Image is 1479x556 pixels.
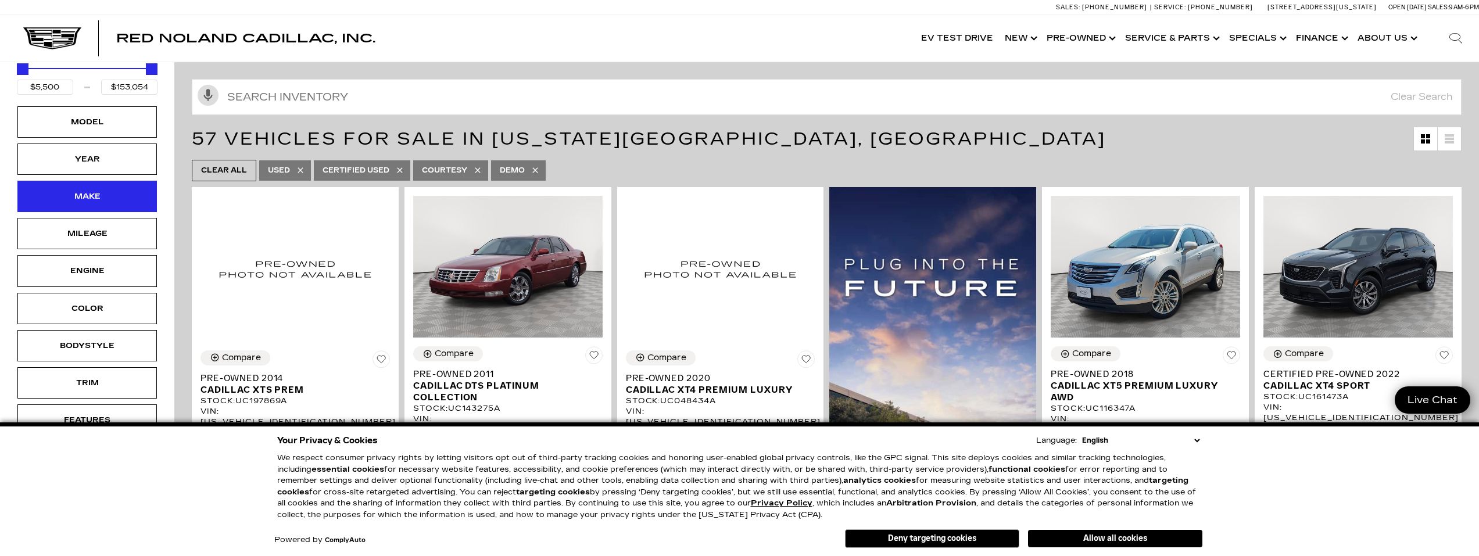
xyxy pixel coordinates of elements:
a: Pre-Owned 2011Cadillac DTS Platinum Collection [413,368,603,403]
span: Live Chat [1402,393,1463,407]
div: TrimTrim [17,367,157,399]
a: Pre-Owned 2014Cadillac XTS PREM [200,372,390,396]
p: We respect consumer privacy rights by letting visitors opt out of third-party tracking cookies an... [277,453,1202,521]
img: Cadillac Dark Logo with Cadillac White Text [23,27,81,49]
div: Color [58,302,116,315]
div: Maximum Price [146,63,157,75]
span: Pre-Owned 2014 [200,372,381,384]
div: Stock : UC048434A [626,396,815,406]
span: Sales: [1428,3,1449,11]
span: Certified Used [323,163,389,178]
svg: Click to toggle on voice search [198,85,219,106]
span: Cadillac XT4 Premium Luxury [626,384,807,396]
div: Stock : UC143275A [413,403,603,414]
span: Service: [1154,3,1186,11]
a: New [999,15,1041,62]
a: Pre-Owned [1041,15,1119,62]
a: Live Chat [1395,386,1470,414]
div: VIN: [US_VEHICLE_IDENTIFICATION_NUMBER] [1263,402,1453,423]
a: Privacy Policy [751,498,812,508]
div: Trim [58,376,116,389]
span: Certified Pre-Owned 2022 [1263,368,1444,380]
span: Open [DATE] [1388,3,1427,11]
strong: targeting cookies [277,476,1188,497]
div: EngineEngine [17,255,157,286]
a: ComplyAuto [325,537,366,544]
input: Search Inventory [192,79,1462,115]
span: Pre-Owned 2011 [413,368,594,380]
a: EV Test Drive [915,15,999,62]
div: Stock : UC161473A [1263,392,1453,402]
a: Service & Parts [1119,15,1223,62]
div: Powered by [274,536,366,544]
div: Year [58,153,116,166]
span: Cadillac XT5 Premium Luxury AWD [1051,380,1231,403]
div: Compare [1285,349,1324,359]
img: 2014 Cadillac XTS PREM [200,196,390,342]
button: Compare Vehicle [1263,346,1333,361]
button: Compare Vehicle [1051,346,1120,361]
div: VIN: [US_VEHICLE_IDENTIFICATION_NUMBER] [1051,414,1240,435]
strong: Arbitration Provision [886,498,976,508]
a: Service: [PHONE_NUMBER] [1150,4,1256,10]
a: Pre-Owned 2020Cadillac XT4 Premium Luxury [626,372,815,396]
strong: targeting cookies [516,487,590,497]
div: Make [58,190,116,203]
div: Features [58,414,116,426]
strong: functional cookies [989,465,1065,474]
strong: analytics cookies [843,476,916,485]
div: Compare [222,353,261,363]
a: Certified Pre-Owned 2022Cadillac XT4 Sport [1263,368,1453,392]
div: BodystyleBodystyle [17,330,157,361]
div: Minimum Price [17,63,28,75]
div: Stock : UC197869A [200,396,390,406]
span: Cadillac XT4 Sport [1263,380,1444,392]
a: Finance [1290,15,1352,62]
div: FeaturesFeatures [17,404,157,436]
span: Cadillac XTS PREM [200,384,381,396]
div: Language: [1036,437,1077,444]
span: [PHONE_NUMBER] [1082,3,1147,11]
span: Courtesy [422,163,467,178]
div: Engine [58,264,116,277]
img: 2022 Cadillac XT4 Sport [1263,196,1453,338]
button: Save Vehicle [373,350,390,372]
span: Sales: [1056,3,1080,11]
div: Model [58,116,116,128]
span: [PHONE_NUMBER] [1188,3,1253,11]
span: Pre-Owned 2018 [1051,368,1231,380]
span: Used [268,163,290,178]
input: Maximum [101,80,157,95]
span: Clear All [201,163,247,178]
div: Mileage [58,227,116,240]
div: Compare [647,353,686,363]
img: 2011 Cadillac DTS Platinum Collection [413,196,603,338]
button: Allow all cookies [1028,530,1202,547]
input: Minimum [17,80,73,95]
button: Compare Vehicle [200,350,270,365]
div: YearYear [17,144,157,175]
div: VIN: [US_VEHICLE_IDENTIFICATION_NUMBER] [200,406,390,427]
a: Red Noland Cadillac, Inc. [116,33,375,44]
span: Your Privacy & Cookies [277,432,378,449]
select: Language Select [1079,435,1202,446]
button: Save Vehicle [1435,346,1453,368]
button: Compare Vehicle [626,350,696,365]
span: Cadillac DTS Platinum Collection [413,380,594,403]
img: 2018 Cadillac XT5 Premium Luxury AWD [1051,196,1240,338]
div: MakeMake [17,181,157,212]
a: Sales: [PHONE_NUMBER] [1056,4,1150,10]
div: VIN: [US_VEHICLE_IDENTIFICATION_NUMBER] [413,414,603,435]
span: 9 AM-6 PM [1449,3,1479,11]
button: Save Vehicle [585,346,603,368]
div: Stock : UC116347A [1051,403,1240,414]
a: Pre-Owned 2018Cadillac XT5 Premium Luxury AWD [1051,368,1240,403]
button: Save Vehicle [797,350,815,372]
div: Price [17,59,157,95]
a: Specials [1223,15,1290,62]
span: Red Noland Cadillac, Inc. [116,31,375,45]
div: MileageMileage [17,218,157,249]
div: Compare [1072,349,1111,359]
div: VIN: [US_VEHICLE_IDENTIFICATION_NUMBER] [626,406,815,427]
span: Demo [500,163,525,178]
